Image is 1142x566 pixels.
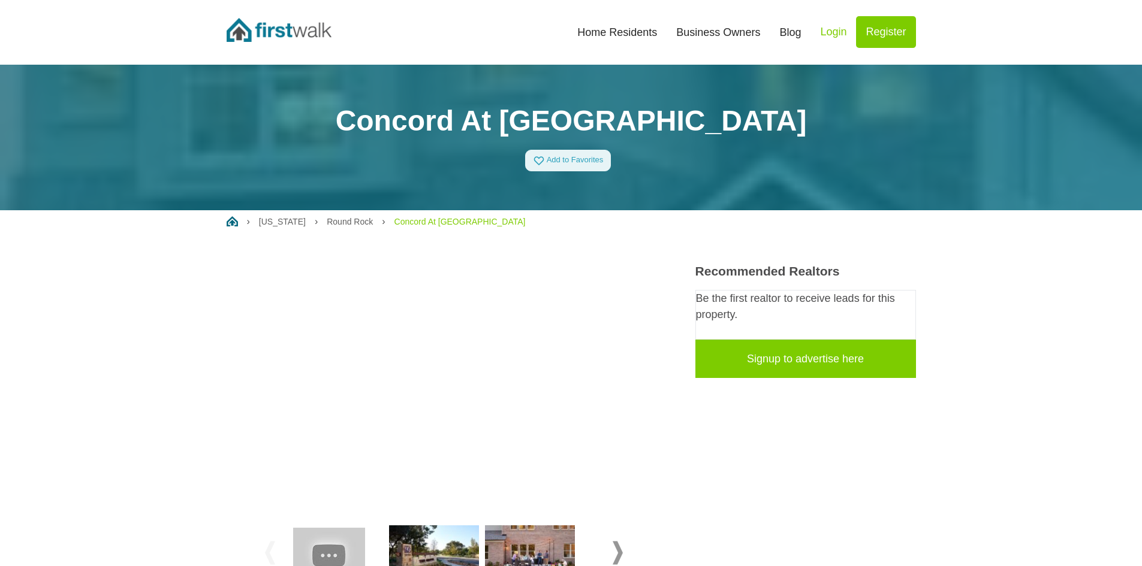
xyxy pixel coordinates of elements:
[856,16,915,48] a: Register
[227,104,916,138] h1: Concord At [GEOGRAPHIC_DATA]
[259,217,306,226] a: [US_STATE]
[695,264,916,279] h3: Recommended Realtors
[568,19,667,46] a: Home Residents
[667,19,770,46] a: Business Owners
[770,19,810,46] a: Blog
[696,290,915,323] p: Be the first realtor to receive leads for this property.
[227,18,332,42] img: FirstWalk
[547,156,604,165] span: Add to Favorites
[327,217,373,226] a: Round Rock
[394,217,526,226] a: Concord At [GEOGRAPHIC_DATA]
[525,150,611,171] a: Add to Favorites
[695,340,916,378] a: Signup to advertise here
[810,16,856,48] a: Login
